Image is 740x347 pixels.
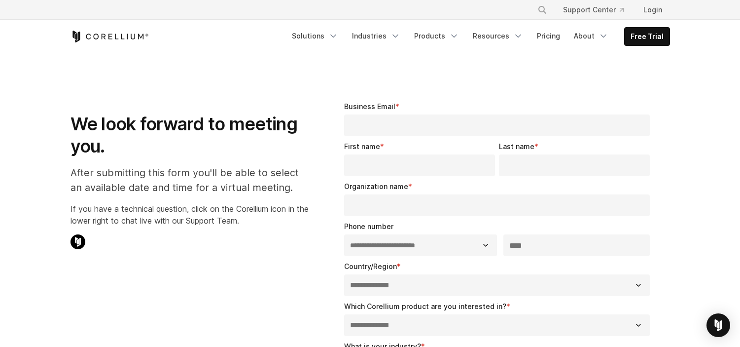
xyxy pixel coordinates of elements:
[533,1,551,19] button: Search
[344,142,380,151] span: First name
[526,1,670,19] div: Navigation Menu
[344,222,393,231] span: Phone number
[286,27,670,46] div: Navigation Menu
[499,142,534,151] span: Last name
[286,27,344,45] a: Solutions
[568,27,614,45] a: About
[635,1,670,19] a: Login
[467,27,529,45] a: Resources
[408,27,465,45] a: Products
[70,203,309,227] p: If you have a technical question, click on the Corellium icon in the lower right to chat live wit...
[625,28,670,45] a: Free Trial
[706,313,730,337] div: Open Intercom Messenger
[70,113,309,157] h1: We look forward to meeting you.
[344,182,408,191] span: Organization name
[344,102,395,111] span: Business Email
[346,27,406,45] a: Industries
[70,31,149,42] a: Corellium Home
[531,27,566,45] a: Pricing
[344,262,397,270] span: Country/Region
[555,1,632,19] a: Support Center
[344,302,506,310] span: Which Corellium product are you interested in?
[70,234,85,249] img: Corellium Chat Icon
[70,165,309,195] p: After submitting this form you'll be able to select an available date and time for a virtual meet...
